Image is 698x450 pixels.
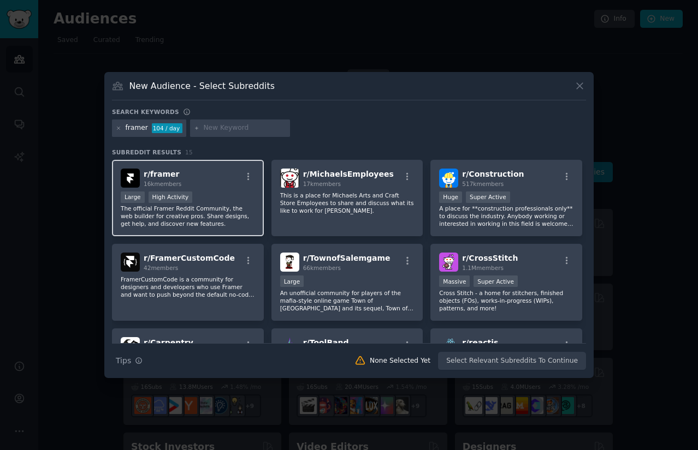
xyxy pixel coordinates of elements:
[280,275,304,287] div: Large
[466,191,510,203] div: Super Active
[439,169,458,188] img: Construction
[280,337,299,356] img: ToolBand
[439,289,573,312] p: Cross Stitch - a home for stitchers, finished objects (FOs), works-in-progress (WIPs), patterns, ...
[149,191,193,203] div: High Activity
[152,123,182,133] div: 104 / day
[144,170,179,178] span: r/ framer
[203,123,286,133] input: New Keyword
[303,265,341,271] span: 66k members
[126,123,148,133] div: framer
[112,148,181,156] span: Subreddit Results
[462,170,524,178] span: r/ Construction
[116,355,131,367] span: Tips
[280,169,299,188] img: MichaelsEmployees
[121,205,255,227] p: The official Framer Reddit Community, the web builder for creative pros. Share designs, get help,...
[144,181,181,187] span: 16k members
[439,337,458,356] img: reactjs
[185,149,193,155] span: 15
[112,108,179,116] h3: Search keywords
[121,191,145,203] div: Large
[474,275,518,287] div: Super Active
[129,80,275,92] h3: New Audience - Select Subreddits
[121,253,140,272] img: FramerCustomCode
[303,170,394,178] span: r/ MichaelsEmployees
[303,181,341,187] span: 17k members
[144,338,193,347] span: r/ Carpentry
[121,275,255,298] p: FramerCustomCode is a community for designers and developers who use Framer and want to push beyo...
[439,205,573,227] p: A place for **construction professionals only** to discuss the industry. Anybody working or inter...
[439,253,458,272] img: CrossStitch
[280,253,299,272] img: TownofSalemgame
[280,289,415,312] p: An unofficial community for players of the mafia-style online game Town of [GEOGRAPHIC_DATA] and ...
[280,191,415,214] p: This is a place for Michaels Arts and Craft Store Employees to share and discuss what its like to...
[462,181,504,187] span: 517k members
[370,356,430,366] div: None Selected Yet
[462,338,498,347] span: r/ reactjs
[462,265,504,271] span: 1.1M members
[144,254,235,262] span: r/ FramerCustomCode
[303,338,349,347] span: r/ ToolBand
[121,169,140,188] img: framer
[112,351,146,370] button: Tips
[462,254,518,262] span: r/ CrossStitch
[144,265,178,271] span: 42 members
[121,337,140,356] img: Carpentry
[439,275,470,287] div: Massive
[303,254,391,262] span: r/ TownofSalemgame
[439,191,462,203] div: Huge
